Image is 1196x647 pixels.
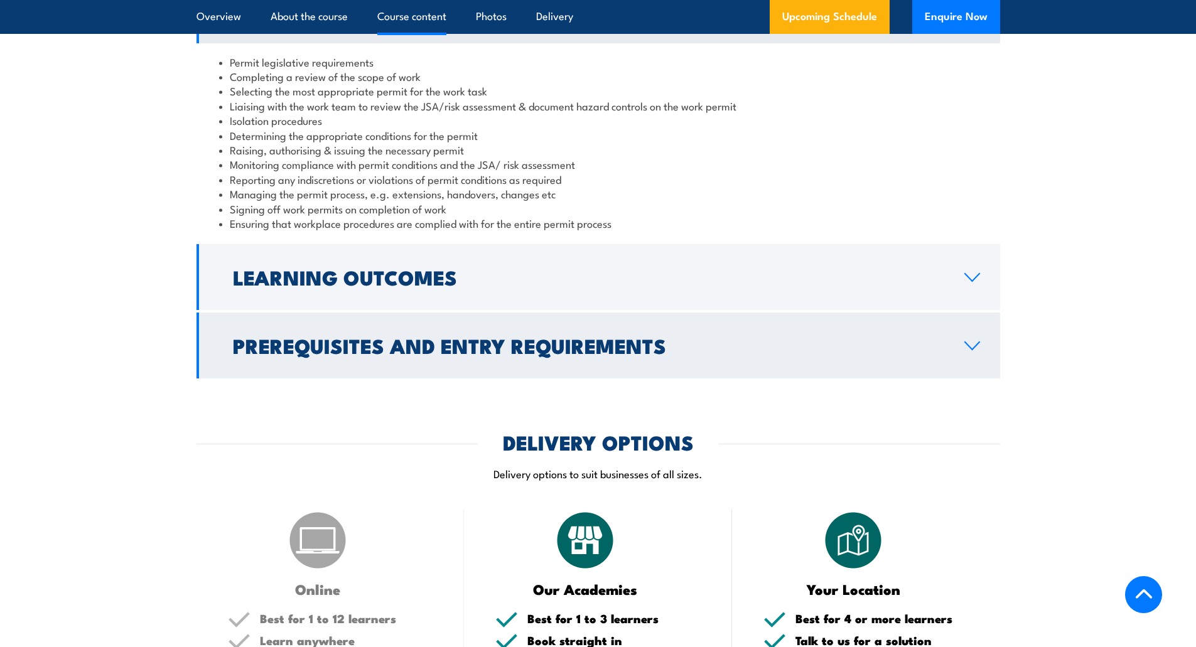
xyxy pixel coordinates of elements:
a: Prerequisites and Entry Requirements [197,313,1000,378]
li: Completing a review of the scope of work [219,69,978,83]
li: Reporting any indiscretions or violations of permit conditions as required [219,172,978,186]
li: Isolation procedures [219,113,978,127]
li: Selecting the most appropriate permit for the work task [219,83,978,98]
h2: DELIVERY OPTIONS [503,433,694,451]
h5: Best for 1 to 12 learners [260,612,433,624]
li: Raising, authorising & issuing the necessary permit [219,142,978,157]
li: Managing the permit process, e.g. extensions, handovers, changes etc [219,186,978,201]
h3: Online [228,582,408,596]
h5: Talk to us for a solution [795,634,969,646]
li: Liaising with the work team to review the JSA/risk assessment & document hazard controls on the w... [219,99,978,113]
li: Signing off work permits on completion of work [219,201,978,216]
h3: Your Location [763,582,944,596]
h2: Learning Outcomes [233,268,944,286]
li: Determining the appropriate conditions for the permit [219,128,978,142]
h3: Our Academies [495,582,676,596]
li: Permit legislative requirements [219,55,978,69]
h5: Best for 1 to 3 learners [527,612,701,624]
h5: Learn anywhere [260,634,433,646]
li: Monitoring compliance with permit conditions and the JSA/ risk assessment [219,157,978,171]
h5: Best for 4 or more learners [795,612,969,624]
li: Ensuring that workplace procedures are complied with for the entire permit process [219,216,978,230]
h5: Book straight in [527,634,701,646]
h2: Prerequisites and Entry Requirements [233,336,944,354]
p: Delivery options to suit businesses of all sizes. [197,466,1000,481]
a: Learning Outcomes [197,244,1000,310]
